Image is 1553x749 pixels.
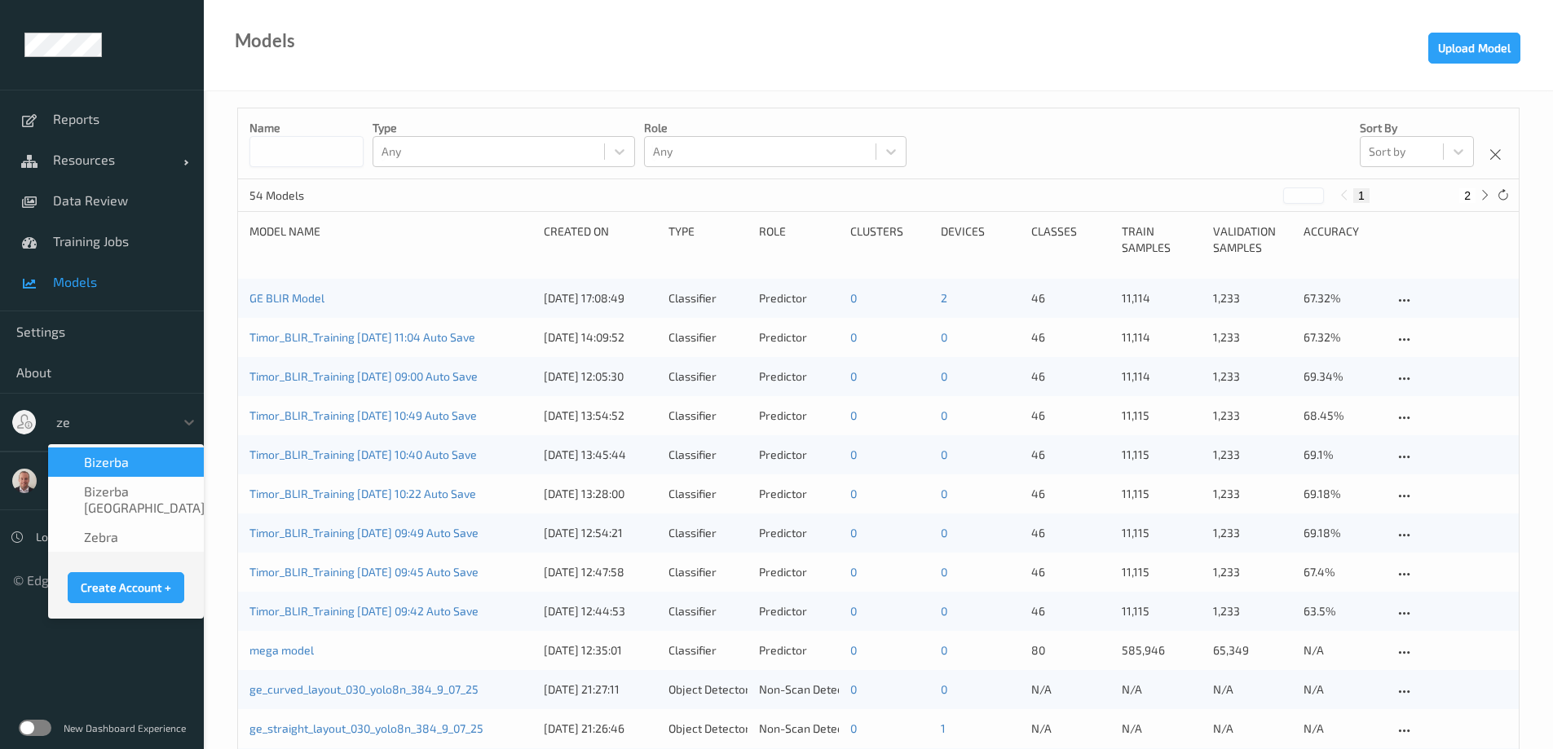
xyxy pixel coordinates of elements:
[1031,525,1110,541] p: 46
[1122,329,1201,346] p: 11,114
[759,329,838,346] div: Predictor
[1213,603,1292,619] p: 1,233
[668,447,748,463] div: Classifier
[759,642,838,659] div: Predictor
[1213,642,1292,659] p: 65,349
[1304,642,1383,659] p: N/A
[1304,525,1383,541] p: 69.18%
[1031,368,1110,385] p: 46
[1031,329,1110,346] p: 46
[1459,188,1476,203] button: 2
[1304,329,1383,346] p: 67.32%
[1304,564,1383,580] p: 67.4%
[1122,720,1201,737] p: N/A
[850,643,857,657] a: 0
[249,330,475,344] a: Timor_BLIR_Training [DATE] 11:04 Auto Save
[850,369,857,383] a: 0
[941,369,947,383] a: 0
[249,369,478,383] a: Timor_BLIR_Training [DATE] 09:00 Auto Save
[1213,525,1292,541] p: 1,233
[850,721,857,735] a: 0
[941,604,947,618] a: 0
[759,681,838,698] div: Non-Scan Detector
[1122,642,1201,659] p: 585,946
[941,721,946,735] a: 1
[941,682,947,696] a: 0
[249,447,477,461] a: Timor_BLIR_Training [DATE] 10:40 Auto Save
[249,682,479,696] a: ge_curved_layout_030_yolo8n_384_9_07_25
[941,487,947,500] a: 0
[1304,720,1383,737] p: N/A
[1031,720,1110,737] p: N/A
[1213,447,1292,463] p: 1,233
[1213,486,1292,502] p: 1,233
[668,525,748,541] div: Classifier
[850,487,857,500] a: 0
[941,408,947,422] a: 0
[759,408,838,424] div: Predictor
[249,223,532,256] div: Model Name
[544,681,657,698] div: [DATE] 21:27:11
[1122,290,1201,306] p: 11,114
[941,447,947,461] a: 0
[544,603,657,619] div: [DATE] 12:44:53
[1428,33,1520,64] button: Upload Model
[668,223,748,256] div: Type
[644,120,907,136] p: Role
[1353,188,1370,203] button: 1
[941,330,947,344] a: 0
[544,368,657,385] div: [DATE] 12:05:30
[235,33,295,49] div: Models
[544,290,657,306] div: [DATE] 17:08:49
[668,642,748,659] div: Classifier
[850,408,857,422] a: 0
[544,408,657,424] div: [DATE] 13:54:52
[1304,408,1383,424] p: 68.45%
[850,447,857,461] a: 0
[544,564,657,580] div: [DATE] 12:47:58
[850,604,857,618] a: 0
[1304,603,1383,619] p: 63.5%
[249,487,476,500] a: Timor_BLIR_Training [DATE] 10:22 Auto Save
[249,565,479,579] a: Timor_BLIR_Training [DATE] 09:45 Auto Save
[668,368,748,385] div: Classifier
[1031,681,1110,698] p: N/A
[1031,223,1110,256] div: Classes
[544,642,657,659] div: [DATE] 12:35:01
[668,564,748,580] div: Classifier
[1122,603,1201,619] p: 11,115
[1122,408,1201,424] p: 11,115
[1122,564,1201,580] p: 11,115
[1304,447,1383,463] p: 69.1%
[941,643,947,657] a: 0
[1031,642,1110,659] p: 80
[668,408,748,424] div: Classifier
[1304,223,1383,256] div: Accuracy
[544,223,657,256] div: Created On
[1031,603,1110,619] p: 46
[668,603,748,619] div: Classifier
[1031,486,1110,502] p: 46
[1031,564,1110,580] p: 46
[249,526,479,540] a: Timor_BLIR_Training [DATE] 09:49 Auto Save
[1213,329,1292,346] p: 1,233
[759,564,838,580] div: Predictor
[1360,120,1474,136] p: Sort by
[1213,368,1292,385] p: 1,233
[759,223,838,256] div: Role
[1213,290,1292,306] p: 1,233
[759,290,838,306] div: Predictor
[544,720,657,737] div: [DATE] 21:26:46
[249,291,324,305] a: GE BLIR Model
[759,720,838,737] div: Non-Scan Detector
[544,525,657,541] div: [DATE] 12:54:21
[249,643,314,657] a: mega model
[373,120,635,136] p: Type
[759,368,838,385] div: Predictor
[1304,368,1383,385] p: 69.34%
[1122,368,1201,385] p: 11,114
[759,525,838,541] div: Predictor
[1031,290,1110,306] p: 46
[759,486,838,502] div: Predictor
[668,290,748,306] div: Classifier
